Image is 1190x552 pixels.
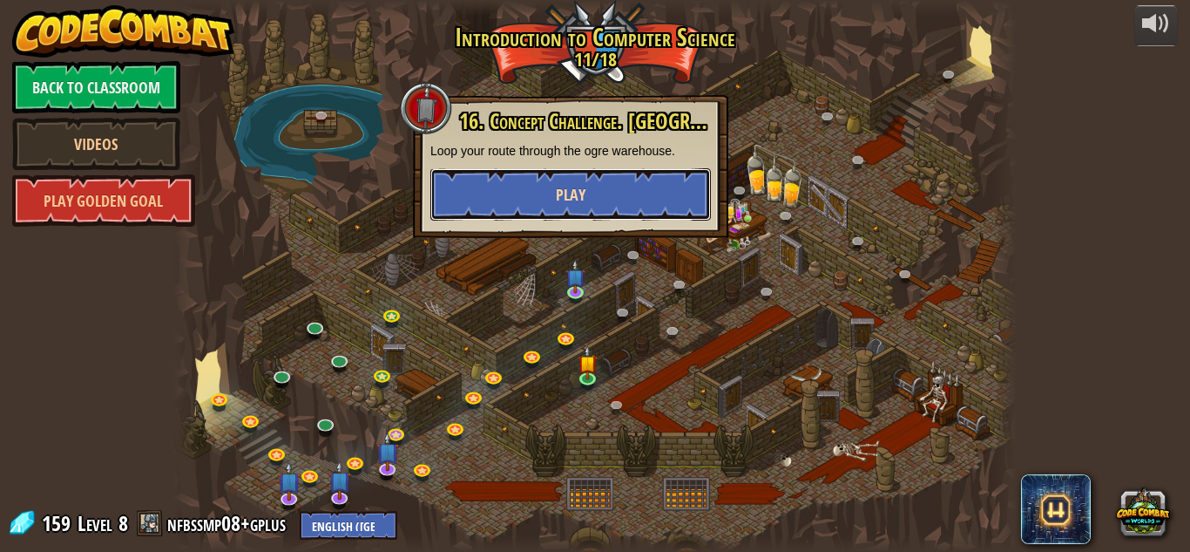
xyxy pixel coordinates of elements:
img: level-banner-unstarted-subscriber.png [565,260,585,294]
a: Play Golden Goal [12,174,195,227]
img: level-banner-unstarted-subscriber.png [375,432,398,471]
button: Play [430,168,711,221]
img: level-banner-started.png [578,346,598,380]
span: Level [78,509,112,538]
img: level-banner-unstarted-subscriber.png [328,460,351,500]
span: 16. Concept Challenge. [GEOGRAPHIC_DATA] [459,106,796,136]
img: level-banner-unstarted-subscriber.png [277,461,300,501]
span: 8 [118,509,128,537]
a: Back to Classroom [12,61,180,113]
button: Adjust volume [1134,5,1178,46]
img: CodeCombat - Learn how to code by playing a game [12,5,235,58]
span: 159 [42,509,76,537]
a: Videos [12,118,180,170]
p: Loop your route through the ogre warehouse. [430,142,711,160]
span: Play [556,184,585,206]
a: nfbssmp08+gplus [167,509,291,537]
